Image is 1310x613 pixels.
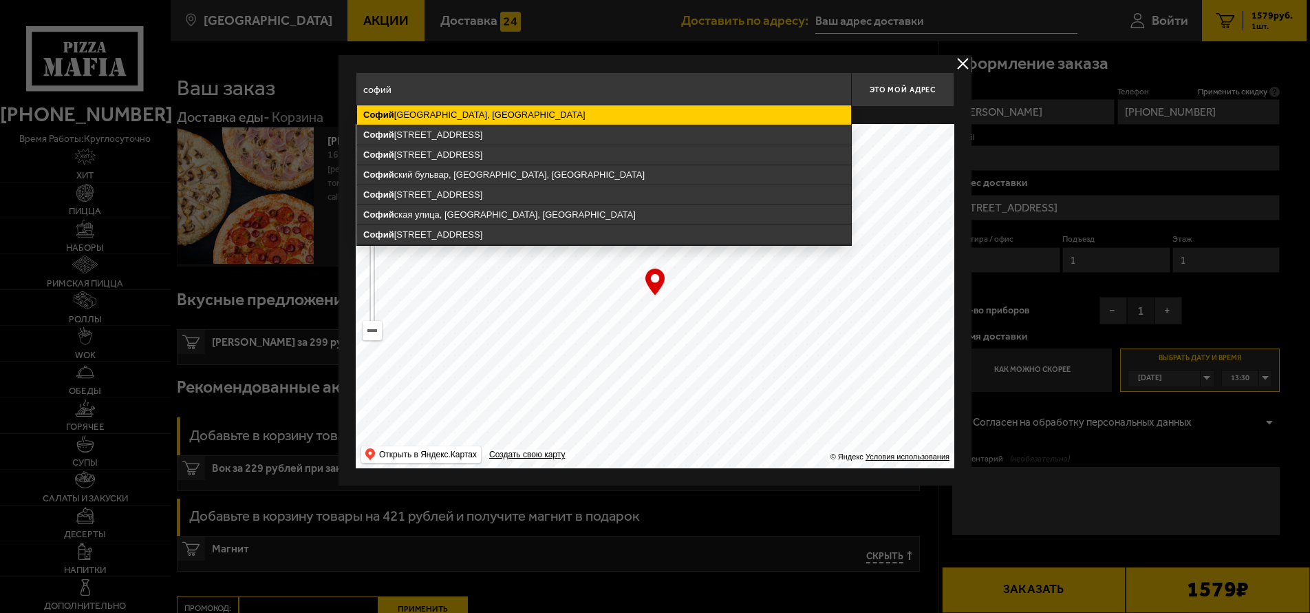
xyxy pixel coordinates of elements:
[866,453,949,461] a: Условия использования
[356,72,851,107] input: Введите адрес доставки
[486,450,568,460] a: Создать свою карту
[357,125,851,145] ymaps: [STREET_ADDRESS]
[830,453,863,461] ymaps: © Яндекс
[870,85,936,94] span: Это мой адрес
[363,209,394,220] ymaps: Софий
[357,105,851,125] ymaps: [GEOGRAPHIC_DATA], [GEOGRAPHIC_DATA]
[363,229,394,240] ymaps: Софий
[357,205,851,225] ymaps: ская улица, [GEOGRAPHIC_DATA], [GEOGRAPHIC_DATA]
[851,72,954,107] button: Это мой адрес
[357,165,851,185] ymaps: ский бульвар, [GEOGRAPHIC_DATA], [GEOGRAPHIC_DATA]
[363,189,394,200] ymaps: Софий
[361,446,481,463] ymaps: Открыть в Яндекс.Картах
[954,55,971,72] button: delivery type
[357,225,851,245] ymaps: [STREET_ADDRESS]
[363,169,394,180] ymaps: Софий
[363,149,394,160] ymaps: Софий
[357,145,851,165] ymaps: [STREET_ADDRESS]
[363,110,394,120] ymaps: Софий
[357,185,851,205] ymaps: [STREET_ADDRESS]
[363,129,394,140] ymaps: Софий
[379,446,477,463] ymaps: Открыть в Яндекс.Картах
[356,110,550,121] p: Укажите дом на карте или в поле ввода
